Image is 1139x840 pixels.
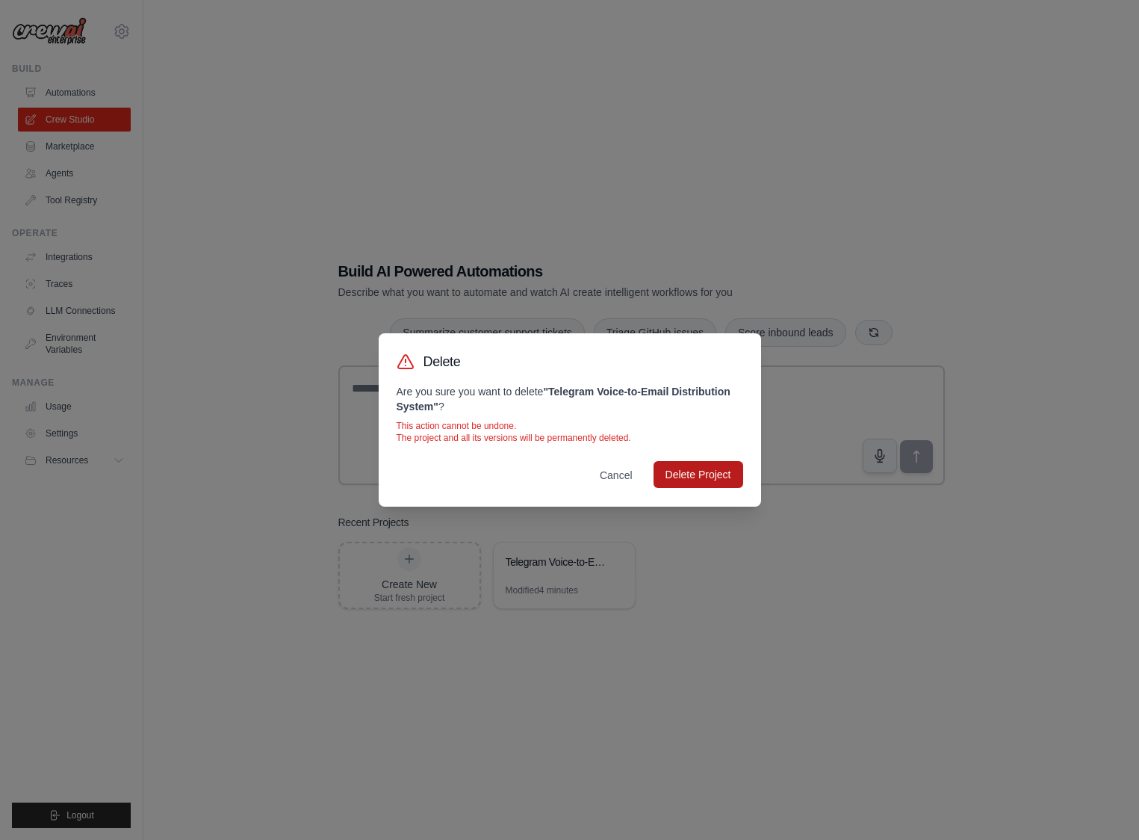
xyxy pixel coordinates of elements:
h3: Delete [423,351,461,372]
p: Are you sure you want to delete ? [397,384,743,414]
p: This action cannot be undone. [397,420,743,432]
button: Cancel [588,462,645,489]
p: The project and all its versions will be permanently deleted. [397,432,743,444]
strong: " Telegram Voice-to-Email Distribution System " [397,386,730,413]
iframe: Chat Widget [1064,768,1139,840]
button: Delete Project [654,461,743,488]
